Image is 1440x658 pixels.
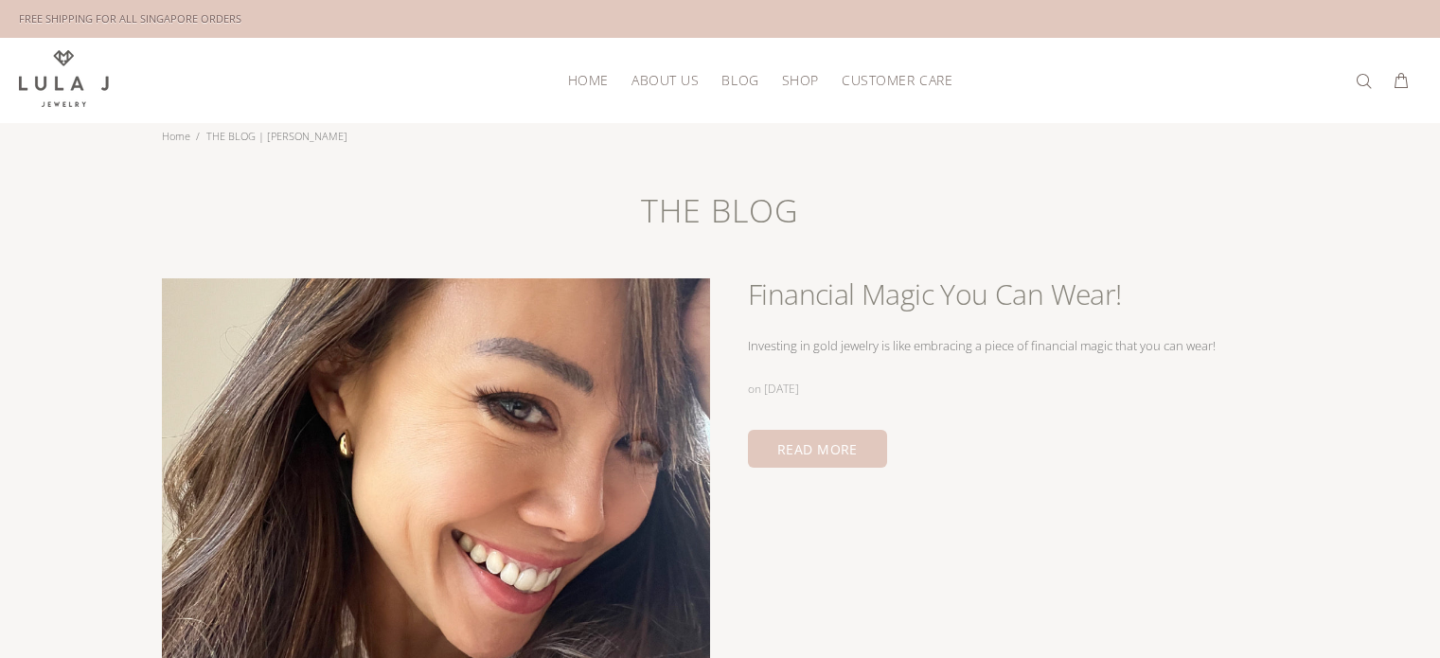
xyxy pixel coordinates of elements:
[842,73,952,87] span: CUSTOMER CARE
[162,189,1279,278] h1: THE BLOG
[748,380,799,399] div: on [DATE]
[19,9,241,29] div: FREE SHIPPING FOR ALL SINGAPORE ORDERS
[748,276,1122,313] a: Financial Magic You Can Wear!
[748,430,887,468] a: READ MORE
[710,65,770,95] a: BLOG
[782,73,819,87] span: SHOP
[557,65,620,95] a: HOME
[830,65,952,95] a: CUSTOMER CARE
[568,73,609,87] span: HOME
[721,73,758,87] span: BLOG
[162,129,190,143] a: Home
[771,65,830,95] a: SHOP
[631,73,699,87] span: ABOUT US
[620,65,710,95] a: ABOUT US
[196,123,353,150] li: THE BLOG | [PERSON_NAME]
[748,336,1279,355] div: Investing in gold jewelry is like embracing a piece of financial magic that you can wear!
